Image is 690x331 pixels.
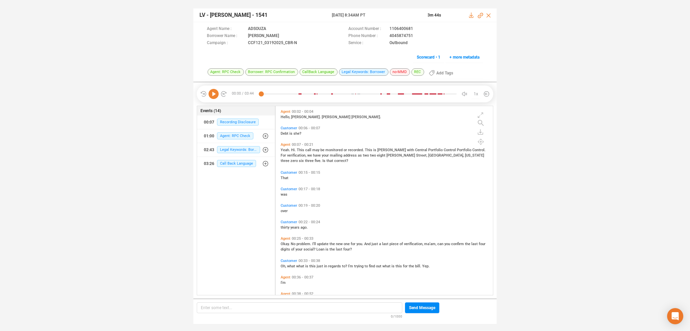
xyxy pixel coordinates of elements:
[281,153,287,158] span: For
[344,148,348,152] span: or
[315,159,322,163] span: five.
[389,33,413,40] span: 4045874751
[297,220,321,224] span: 00:22 - 00:24
[324,264,328,268] span: in
[322,153,330,158] span: your
[281,148,291,152] span: Yeah.
[281,225,290,230] span: thirty
[417,52,440,63] span: Scorecard • 1
[348,33,386,40] span: Phone Number :
[400,242,404,246] span: of
[336,247,343,252] span: last
[290,275,315,279] span: 00:36 - 00:37
[281,292,290,296] span: Agent
[304,247,316,252] span: social?
[281,170,297,175] span: Customer
[343,247,352,252] span: four?
[281,187,297,191] span: Customer
[227,89,261,99] span: 00:00 / 03:44
[339,68,388,76] span: Legal Keywords: Borrower
[297,148,305,152] span: This
[389,40,408,47] span: Outbound
[389,26,413,33] span: 1106400681
[322,115,351,119] span: [PERSON_NAME]
[293,131,301,136] span: she?
[471,242,479,246] span: last
[411,68,424,76] span: REC
[281,159,290,163] span: three
[409,264,415,268] span: the
[299,159,305,163] span: six
[248,40,297,47] span: CCF121_03192025_CBR-N
[290,236,315,241] span: 00:25 - 00:33
[356,242,364,246] span: you.
[386,153,416,158] span: [PERSON_NAME]
[197,157,275,170] button: 03:26Call Back Language
[479,242,485,246] span: four
[281,203,297,208] span: Customer
[291,115,322,119] span: [PERSON_NAME].
[332,12,419,18] span: [DATE] 8:34AM PT
[297,187,321,191] span: 00:17 - 00:18
[287,153,307,158] span: verification,
[369,264,376,268] span: find
[295,247,304,252] span: your
[342,264,348,268] span: to?
[281,280,286,285] span: I'm
[290,225,301,230] span: years
[281,236,290,241] span: Agent
[422,264,430,268] span: Yep.
[428,153,465,158] span: [GEOGRAPHIC_DATA],
[326,159,334,163] span: that
[437,242,444,246] span: can
[300,68,338,76] span: CallBack Language
[377,153,386,158] span: eight
[301,225,308,230] span: ago.
[281,109,290,114] span: Agent
[449,52,479,63] span: + more metadata
[305,148,312,152] span: call
[334,159,348,163] span: correct?
[322,159,326,163] span: Is
[279,108,493,295] div: grid
[281,142,290,147] span: Agent
[281,220,297,224] span: Customer
[424,242,437,246] span: ma'am,
[465,153,484,158] span: [US_STATE]
[312,148,320,152] span: may
[281,275,290,279] span: Agent
[204,158,214,169] div: 03:26
[313,153,322,158] span: have
[409,302,435,313] span: Send Message
[365,148,373,152] span: This
[370,153,377,158] span: two
[407,148,415,152] span: with
[281,115,291,119] span: Hello,
[390,68,410,76] span: no-MMD
[317,264,324,268] span: just
[281,126,297,130] span: Customer
[444,148,457,152] span: Control
[372,242,379,246] span: just
[297,170,321,175] span: 00:15 - 00:15
[415,148,428,152] span: Central
[354,264,365,268] span: trying
[328,264,342,268] span: regards
[316,247,325,252] span: Loan
[217,160,256,167] span: Call Back Language
[217,119,259,126] span: Recording Disclosure
[364,242,372,246] span: And
[389,242,400,246] span: piece
[413,52,444,63] button: Scorecard • 1
[373,148,377,152] span: is
[358,153,363,158] span: as
[289,131,293,136] span: is
[325,247,330,252] span: is
[297,126,321,130] span: 00:06 - 00:07
[291,148,297,152] span: Hi.
[312,242,317,246] span: I'll
[281,264,287,268] span: Oh,
[309,264,317,268] span: this
[471,89,480,99] button: 1x
[290,109,315,114] span: 00:02 - 00:04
